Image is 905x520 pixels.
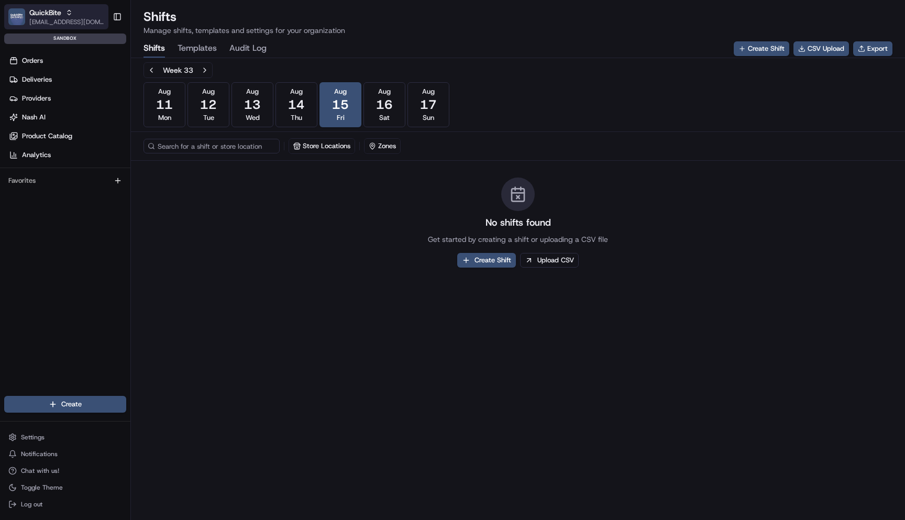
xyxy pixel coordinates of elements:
button: Zones [365,139,400,153]
a: Deliveries [4,71,130,88]
span: 14 [288,96,305,113]
button: Store Locations [289,138,355,154]
button: Settings [4,430,126,445]
span: Deliveries [22,75,52,84]
button: Templates [178,40,217,58]
a: Analytics [4,147,130,163]
p: Manage shifts, templates and settings for your organization [144,25,345,36]
a: Product Catalog [4,128,130,145]
span: Create [61,400,82,409]
span: Mon [158,113,171,123]
span: Product Catalog [22,131,72,141]
button: [EMAIL_ADDRESS][DOMAIN_NAME] [29,18,104,26]
button: Log out [4,497,126,512]
button: Toggle Theme [4,480,126,495]
button: Create Shift [734,41,789,56]
div: Favorites [4,172,126,189]
button: Aug15Fri [319,82,361,127]
span: 15 [332,96,349,113]
h1: Shifts [144,8,345,25]
button: Next week [197,63,212,78]
div: Week 33 [163,65,193,75]
span: Log out [21,500,42,508]
span: Nash AI [22,113,46,122]
span: Aug [334,87,347,96]
input: Search for a shift or store location [144,139,280,153]
span: Aug [158,87,171,96]
span: Thu [291,113,302,123]
button: Create [4,396,126,413]
span: Toggle Theme [21,483,63,492]
span: Aug [378,87,391,96]
span: Wed [246,113,260,123]
button: Aug12Tue [187,82,229,127]
span: Orders [22,56,43,65]
button: Create Shift [457,253,516,268]
span: Tue [203,113,214,123]
span: Providers [22,94,51,103]
span: Aug [246,87,259,96]
span: Sat [379,113,390,123]
span: 12 [200,96,217,113]
button: Zones [364,138,401,154]
span: Chat with us! [21,467,59,475]
img: QuickBite [8,8,25,25]
span: Aug [290,87,303,96]
span: Settings [21,433,45,441]
span: 16 [376,96,393,113]
a: Nash AI [4,109,130,126]
div: sandbox [4,34,126,44]
button: Export [853,41,892,56]
button: Notifications [4,447,126,461]
span: 11 [156,96,173,113]
button: Audit Log [229,40,267,58]
h3: No shifts found [485,215,551,230]
a: Orders [4,52,130,69]
span: Sun [423,113,434,123]
button: CSV Upload [793,41,849,56]
button: Chat with us! [4,463,126,478]
button: Previous week [144,63,159,78]
span: Notifications [21,450,58,458]
button: Aug14Thu [275,82,317,127]
span: Analytics [22,150,51,160]
a: Providers [4,90,130,107]
span: Aug [422,87,435,96]
button: Aug11Mon [144,82,185,127]
span: 13 [244,96,261,113]
button: QuickBiteQuickBite[EMAIL_ADDRESS][DOMAIN_NAME] [4,4,108,29]
span: Fri [337,113,345,123]
span: Aug [202,87,215,96]
button: Aug13Wed [231,82,273,127]
button: Aug16Sat [363,82,405,127]
button: QuickBite [29,7,61,18]
button: Aug17Sun [407,82,449,127]
button: Shifts [144,40,165,58]
p: Get started by creating a shift or uploading a CSV file [428,234,608,245]
button: Upload CSV [520,253,579,268]
span: 17 [420,96,437,113]
button: Store Locations [289,139,355,153]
